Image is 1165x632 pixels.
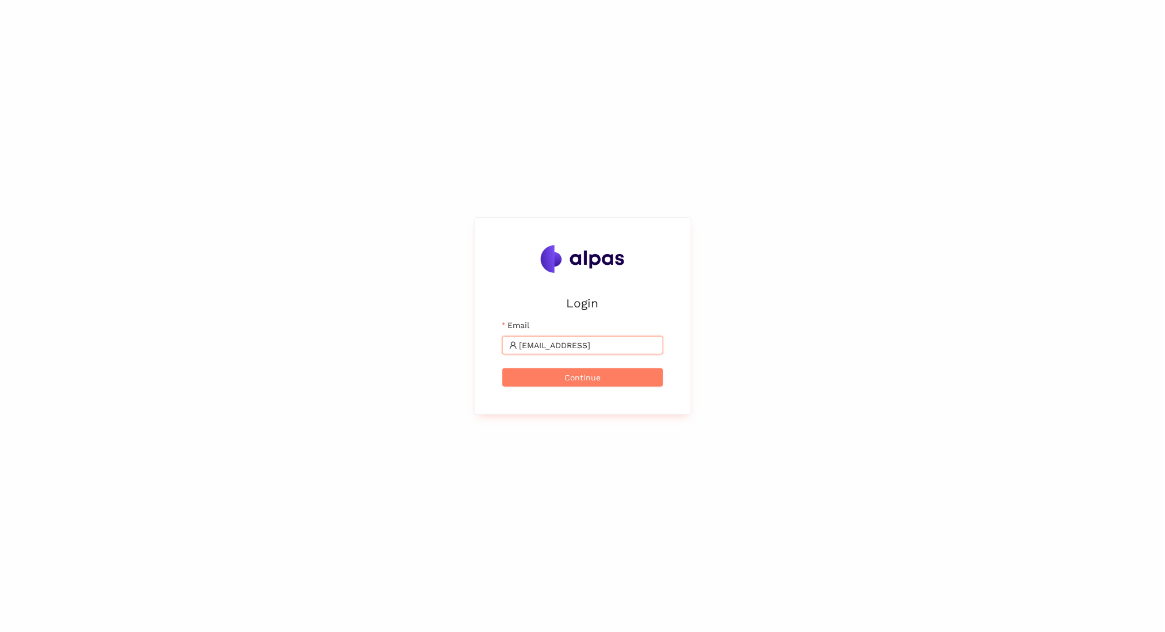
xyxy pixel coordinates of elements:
[509,341,517,349] span: user
[502,368,663,387] button: Continue
[564,371,601,384] span: Continue
[541,245,625,273] img: Alpas.ai Logo
[502,319,529,332] label: Email
[502,294,663,313] h2: Login
[520,339,656,352] input: Email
